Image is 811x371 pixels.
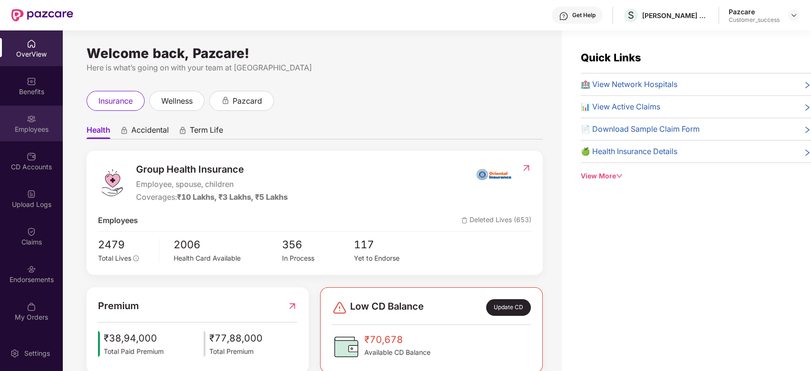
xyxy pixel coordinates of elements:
img: svg+xml;base64,PHN2ZyBpZD0iTXlfT3JkZXJzIiBkYXRhLW5hbWU9Ik15IE9yZGVycyIgeG1sbnM9Imh0dHA6Ly93d3cudz... [27,302,36,312]
span: right [803,125,811,135]
img: svg+xml;base64,PHN2ZyBpZD0iRW1wbG95ZWVzIiB4bWxucz0iaHR0cDovL3d3dy53My5vcmcvMjAwMC9zdmciIHdpZHRoPS... [27,114,36,124]
img: CDBalanceIcon [332,332,361,361]
img: New Pazcare Logo [11,9,73,21]
img: insurerIcon [476,162,512,186]
span: Total Paid Premium [104,346,164,357]
img: svg+xml;base64,PHN2ZyBpZD0iQmVuZWZpdHMiIHhtbG5zPSJodHRwOi8vd3d3LnczLm9yZy8yMDAwL3N2ZyIgd2lkdGg9Ij... [27,77,36,86]
img: svg+xml;base64,PHN2ZyBpZD0iQ2xhaW0iIHhtbG5zPSJodHRwOi8vd3d3LnczLm9yZy8yMDAwL3N2ZyIgd2lkdGg9IjIwIi... [27,227,36,236]
span: Employee, spouse, children [136,178,288,190]
span: 📄 Download Sample Claim Form [581,123,700,135]
img: deleteIcon [461,217,468,224]
span: 117 [354,236,426,253]
div: [PERSON_NAME] CONSULTANTS P LTD [642,11,709,20]
div: animation [178,126,187,135]
div: Here is what’s going on with your team at [GEOGRAPHIC_DATA] [87,62,543,74]
span: ₹38,94,000 [104,331,164,346]
span: ₹10 Lakhs, ₹3 Lakhs, ₹5 Lakhs [177,192,288,202]
div: Update CD [486,299,531,316]
span: right [803,80,811,90]
span: Low CD Balance [350,299,424,316]
img: svg+xml;base64,PHN2ZyBpZD0iRW5kb3JzZW1lbnRzIiB4bWxucz0iaHR0cDovL3d3dy53My5vcmcvMjAwMC9zdmciIHdpZH... [27,264,36,274]
img: svg+xml;base64,PHN2ZyBpZD0iSGVscC0zMngzMiIgeG1sbnM9Imh0dHA6Ly93d3cudzMub3JnLzIwMDAvc3ZnIiB3aWR0aD... [559,11,568,21]
span: Employees [98,215,138,226]
div: Yet to Endorse [354,253,426,264]
span: info-circle [133,255,139,261]
span: S [628,10,634,21]
img: RedirectIcon [521,163,531,173]
span: ₹77,88,000 [209,331,263,346]
span: pazcard [233,95,262,107]
img: logo [98,168,127,197]
div: View More [581,171,811,181]
span: 356 [282,236,354,253]
div: Settings [21,349,53,358]
div: Customer_success [729,16,780,24]
div: Coverages: [136,191,288,203]
span: Health [87,125,110,139]
span: Quick Links [581,51,641,64]
span: 2479 [98,236,152,253]
img: svg+xml;base64,PHN2ZyBpZD0iRGFuZ2VyLTMyeDMyIiB4bWxucz0iaHR0cDovL3d3dy53My5vcmcvMjAwMC9zdmciIHdpZH... [332,300,347,315]
span: Group Health Insurance [136,162,288,177]
img: RedirectIcon [287,299,297,313]
img: svg+xml;base64,PHN2ZyBpZD0iRHJvcGRvd24tMzJ4MzIiIHhtbG5zPSJodHRwOi8vd3d3LnczLm9yZy8yMDAwL3N2ZyIgd2... [790,11,798,19]
span: Premium [98,299,139,313]
img: icon [204,331,205,356]
span: Deleted Lives (653) [461,215,531,226]
span: ₹70,678 [364,332,430,347]
span: Total Premium [209,346,263,357]
span: 🍏 Health Insurance Details [581,146,677,157]
img: icon [98,331,100,356]
span: Total Lives [98,254,131,262]
div: animation [221,96,230,105]
img: svg+xml;base64,PHN2ZyBpZD0iVXBsb2FkX0xvZ3MiIGRhdGEtbmFtZT0iVXBsb2FkIExvZ3MiIHhtbG5zPSJodHRwOi8vd3... [27,189,36,199]
span: insurance [98,95,133,107]
div: Pazcare [729,7,780,16]
span: wellness [161,95,193,107]
span: Available CD Balance [364,347,430,358]
span: right [803,103,811,113]
div: Get Help [572,11,596,19]
span: 🏥 View Network Hospitals [581,78,677,90]
span: Accidental [131,125,169,139]
div: animation [120,126,128,135]
span: 2006 [174,236,282,253]
div: Welcome back, Pazcare! [87,49,543,57]
img: svg+xml;base64,PHN2ZyBpZD0iSG9tZSIgeG1sbnM9Imh0dHA6Ly93d3cudzMub3JnLzIwMDAvc3ZnIiB3aWR0aD0iMjAiIG... [27,39,36,49]
div: In Process [282,253,354,264]
span: down [616,173,623,179]
div: Health Card Available [174,253,282,264]
img: svg+xml;base64,PHN2ZyBpZD0iQ0RfQWNjb3VudHMiIGRhdGEtbmFtZT0iQ0QgQWNjb3VudHMiIHhtbG5zPSJodHRwOi8vd3... [27,152,36,161]
span: right [803,147,811,157]
img: svg+xml;base64,PHN2ZyBpZD0iU2V0dGluZy0yMHgyMCIgeG1sbnM9Imh0dHA6Ly93d3cudzMub3JnLzIwMDAvc3ZnIiB3aW... [10,349,20,358]
span: 📊 View Active Claims [581,101,660,113]
span: Term Life [190,125,223,139]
